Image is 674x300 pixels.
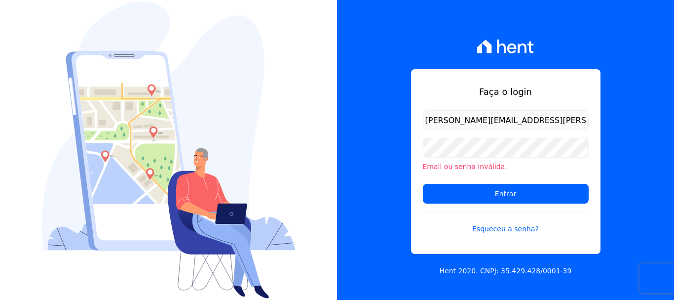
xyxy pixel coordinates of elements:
h1: Faça o login [423,85,589,98]
input: Entrar [423,184,589,204]
input: Email [423,110,589,130]
img: Login [42,1,296,299]
p: Hent 2020. CNPJ: 35.429.428/0001-39 [440,266,572,276]
li: Email ou senha inválida. [423,162,589,172]
a: Esqueceu a senha? [423,212,589,234]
